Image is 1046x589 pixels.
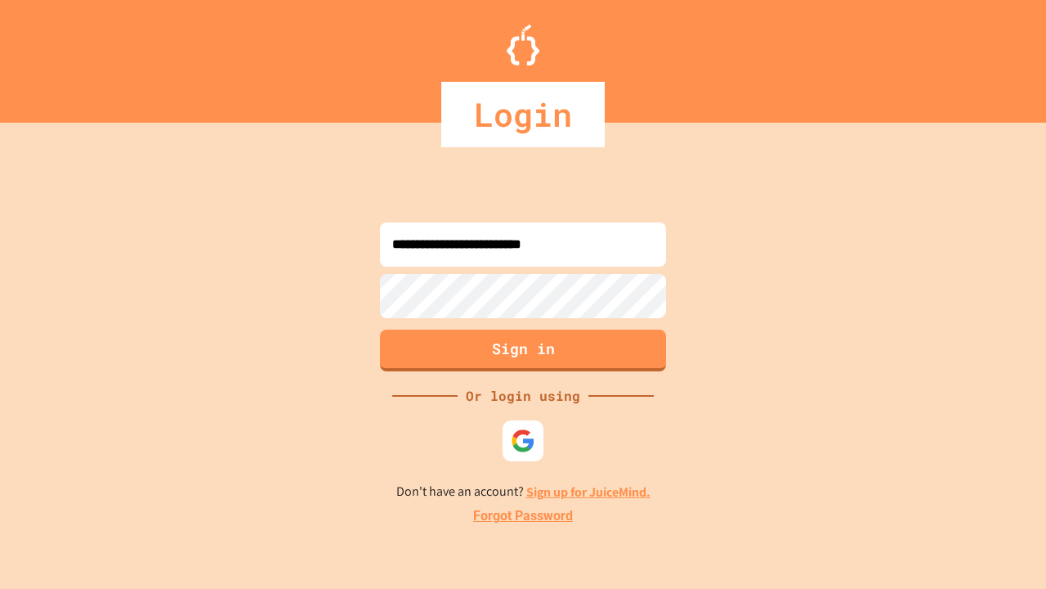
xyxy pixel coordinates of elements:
a: Forgot Password [473,506,573,526]
iframe: chat widget [910,452,1030,522]
img: google-icon.svg [511,429,535,453]
div: Login [441,82,605,147]
p: Don't have an account? [396,482,650,502]
div: Or login using [458,386,588,406]
img: Logo.svg [507,25,539,65]
button: Sign in [380,330,666,371]
a: Sign up for JuiceMind. [526,483,650,501]
iframe: chat widget [977,524,1030,573]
